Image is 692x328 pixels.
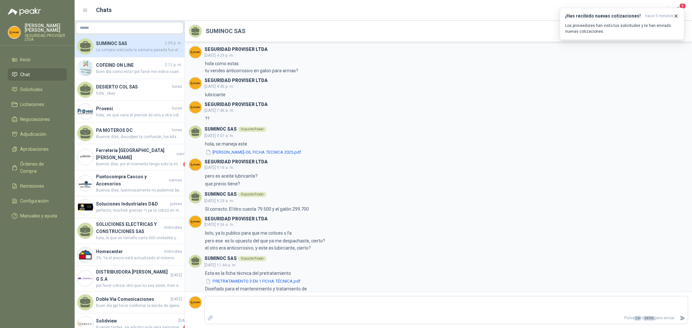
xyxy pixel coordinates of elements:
h3: SEGURIDAD PROVISER LTDA [204,103,268,106]
button: 9 [673,5,684,16]
h1: Chats [96,6,112,15]
a: Company LogoHomecentermiércoles3%. Ya el precio está actualizado al mínimo [75,244,185,266]
a: Company LogoProvesiluneshola,. en que varia el precios de uno a otra cotizacion? por que vario? [75,101,185,123]
h3: SUMINOC SAS [204,257,237,260]
span: Remisiones [20,182,44,190]
span: [DATE] 4:45 p. m. [204,84,234,89]
a: Company LogoDISTRIBUIDORA [PERSON_NAME] G S.A[DATE]por favor cotizar otro que no sea axion, mas e... [75,266,185,292]
span: [DATE] 7:46 a. m. [204,108,234,113]
span: 2:12 p. m. [165,62,182,68]
span: [DATE] 9:16 a. m. [204,165,234,170]
span: 9 [679,3,686,9]
a: PA MOTEROS DClunesBuenos días, disculpen la confusión, los kits se encuentran en [GEOGRAPHIC_DATA... [75,123,185,144]
p: ?? [205,115,210,122]
h4: SUMINOC SAS [96,40,164,47]
button: Enviar [677,312,688,324]
span: hola, la que es tamaño carta 500 unidades y una tamaño cartelera [96,235,182,241]
button: [PERSON_NAME]-OIL FICHA TECNICA 2025.pdf [205,149,302,156]
span: Buen día ppr favor confirmar la banda de operación en la que requieren los radios UHF o VHF [96,303,182,309]
a: Órdenes de Compra [8,158,67,177]
span: 1 [183,161,190,168]
a: Company LogoSoluciones Industriales D&Djuevesperfecto, muchas gracias =) ya te cotizo en material... [75,196,185,218]
img: Company Logo [189,46,201,58]
a: Inicio [8,53,67,66]
p: que precio tiene? [205,180,240,187]
span: Manuales y ayuda [20,212,57,219]
img: Company Logo [78,271,93,286]
span: hace 5 minutos [645,13,674,19]
span: Adjudicación [20,131,46,138]
h4: Provesi [96,105,171,112]
span: jueves [170,201,182,207]
span: lunes [172,105,182,111]
span: Inicio [20,56,30,63]
span: Aprobaciones [20,146,49,153]
span: Solicitudes [20,86,42,93]
img: Company Logo [78,149,93,165]
h3: SEGURIDAD PROVISER LTDA [204,48,268,51]
p: lubricante [205,91,225,98]
h3: SEGURIDAD PROVISER LTDA [204,160,268,164]
a: Aprobaciones [8,143,67,155]
span: Ctrl [634,316,641,321]
img: Company Logo [78,60,93,76]
label: Adjuntar archivos [205,312,216,324]
a: Configuración [8,195,67,207]
p: [PERSON_NAME] [PERSON_NAME] [25,23,67,32]
p: pero es aceite lubricante? [205,172,258,180]
p: hola, se maneja este [205,140,302,147]
span: [DATE] 11:44 a. m. [204,263,237,267]
span: [DATE] 9:29 a. m. [204,199,234,203]
a: Company LogoCOFEIND ON LINE2:12 p. m.buen dia como esta? por favor me indica cuando llega el pedi... [75,57,185,79]
h4: COFEIND ON LINE [96,62,164,69]
span: [DATE] 9:07 a. m. [204,134,234,138]
h4: DESIERTO COL SAS [96,83,171,90]
span: ENTER [643,316,655,321]
span: viernes [176,151,190,157]
img: Company Logo [78,175,93,191]
h3: SUMINOC SAS [204,193,237,196]
h3: ¡Has recibido nuevas cotizaciones! [565,13,643,19]
p: Esta es la ficha técnica del pretratamiento [205,270,301,277]
div: Soporte Peakr [238,127,266,132]
span: Órdenes de Compra [20,160,61,175]
h4: Puntocompra Cascos y Accesorios [96,173,167,187]
h4: Doble Via Comunicaciones [96,296,169,303]
span: Configuración [20,197,49,205]
a: Chat [8,68,67,81]
span: [DATE] 4:29 p. m. [204,53,234,58]
span: lunes [172,84,182,90]
p: Sí correcto. El litro cuesta 79.500 y el galón 299.700 [205,205,309,213]
span: buen dia como esta? por favor me indica cuando llega el pedido , esta muy retrasada [96,69,182,75]
p: pero ese es lo opuesto del que ya me despachaste, cierto? el otro era anticorrosivo, y este es lu... [205,237,325,252]
a: Remisiones [8,180,67,192]
span: [DATE] [171,272,182,278]
span: viernes [169,177,182,183]
h4: Homecenter [96,248,163,255]
img: Company Logo [189,216,201,228]
span: miércoles [164,249,182,255]
h4: SOLUCIONES ELECTRICAS Y CONSTRUCIONES SAS [96,221,163,235]
span: por favor cotizar otro que no sea axion, mas economico [96,283,182,289]
span: 3%. Ya el precio está actualizado al mínimo [96,255,182,261]
h3: SUMINOC SAS [204,127,237,131]
img: Company Logo [189,77,201,89]
span: 2:59 p. m. [165,40,182,46]
a: SUMINOC SAS2:59 p. m.La compra realizada la semana pasada fue el Pretratamiento 3 en 1: Desengras... [75,36,185,57]
h4: Ferretería [GEOGRAPHIC_DATA][PERSON_NAME] [96,147,175,161]
h3: SEGURIDAD PROVISER LTDA [204,79,268,82]
h4: DISTRIBUIDORA [PERSON_NAME] G S.A [96,268,169,283]
a: SOLUCIONES ELECTRICAS Y CONSTRUCIONES SASmiércoleshola, la que es tamaño carta 500 unidades y una... [75,218,185,244]
span: [DATE] [178,318,190,324]
div: Soporte Peakr [238,192,266,197]
a: Licitaciones [8,98,67,111]
span: miércoles [164,225,182,231]
img: Company Logo [189,296,201,309]
p: hola como estas tu vendes anticorrosivo en galon para armas? [205,60,298,74]
span: Chat [20,71,30,78]
button: PRETRATAMIENTO 3 EN 1 FICHA TÉCNICA.pdf [205,278,301,285]
img: Company Logo [78,199,93,215]
img: Company Logo [8,26,20,39]
span: Negociaciones [20,116,50,123]
p: listo, ya lo publico para que me cotices x fa [205,229,292,237]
